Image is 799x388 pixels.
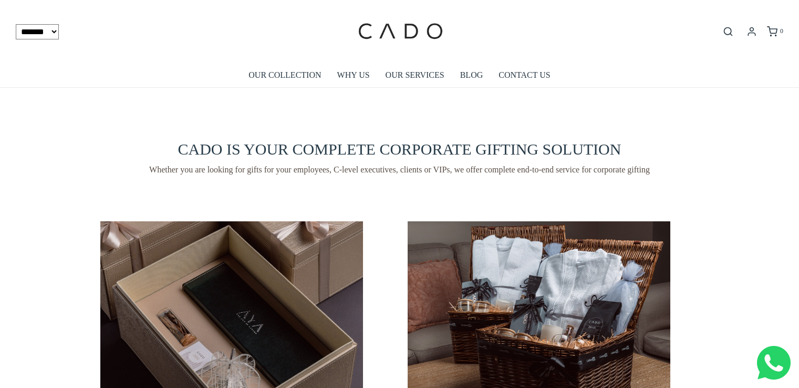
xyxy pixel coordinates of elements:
[248,63,321,87] a: OUR COLLECTION
[100,164,699,176] span: Whether you are looking for gifts for your employees, C-level executives, clients or VIPs, we off...
[386,63,444,87] a: OUR SERVICES
[766,26,783,37] a: 0
[178,140,621,158] span: CADO IS YOUR COMPLETE CORPORATE GIFTING SOLUTION
[499,63,550,87] a: CONTACT US
[719,26,738,37] button: Open search bar
[355,8,444,55] img: cadogifting
[757,346,791,380] img: Whatsapp
[460,63,483,87] a: BLOG
[337,63,370,87] a: WHY US
[780,27,783,35] span: 0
